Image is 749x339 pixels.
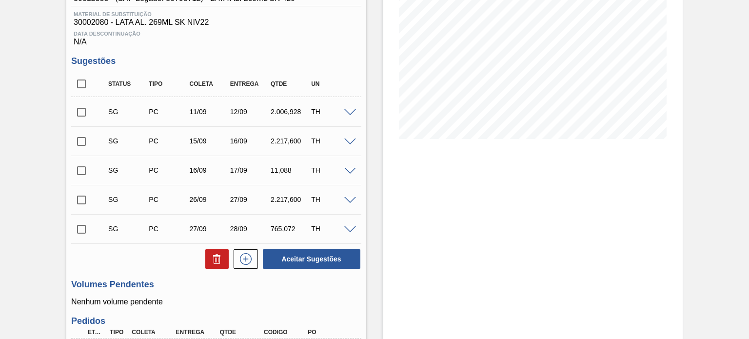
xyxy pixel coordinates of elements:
div: 27/09/2025 [228,196,272,203]
div: Entrega [174,329,222,336]
span: 30002080 - LATA AL. 269ML SK NIV22 [74,18,358,27]
div: Etapa [85,329,107,336]
div: Sugestão Criada [106,137,150,145]
div: TH [309,137,353,145]
div: 2.217,600 [268,196,313,203]
div: Coleta [129,329,177,336]
div: 12/09/2025 [228,108,272,116]
div: 2.217,600 [268,137,313,145]
div: Pedido de Compra [146,108,191,116]
span: Data Descontinuação [74,31,358,37]
div: 26/09/2025 [187,196,232,203]
div: Qtde [268,80,313,87]
button: Aceitar Sugestões [263,249,360,269]
h3: Pedidos [71,316,361,326]
div: Entrega [228,80,272,87]
div: 16/09/2025 [228,137,272,145]
div: 11,088 [268,166,313,174]
div: Sugestão Criada [106,225,150,233]
div: 15/09/2025 [187,137,232,145]
div: N/A [71,27,361,46]
div: 11/09/2025 [187,108,232,116]
div: Tipo [107,329,129,336]
div: Tipo [146,80,191,87]
div: Pedido de Compra [146,225,191,233]
div: Aceitar Sugestões [258,248,361,270]
div: 2.006,928 [268,108,313,116]
div: Sugestão Criada [106,166,150,174]
h3: Volumes Pendentes [71,279,361,290]
div: TH [309,166,353,174]
div: Qtde [217,329,266,336]
div: Nova sugestão [229,249,258,269]
h3: Sugestões [71,56,361,66]
div: Excluir Sugestões [200,249,229,269]
div: 765,072 [268,225,313,233]
p: Nenhum volume pendente [71,298,361,306]
div: 16/09/2025 [187,166,232,174]
div: Pedido de Compra [146,196,191,203]
div: Sugestão Criada [106,108,150,116]
div: Coleta [187,80,232,87]
div: PO [305,329,354,336]
div: TH [309,196,353,203]
div: Sugestão Criada [106,196,150,203]
span: Material de Substituição [74,11,358,17]
div: 17/09/2025 [228,166,272,174]
div: 28/09/2025 [228,225,272,233]
div: TH [309,108,353,116]
div: Pedido de Compra [146,166,191,174]
div: TH [309,225,353,233]
div: 27/09/2025 [187,225,232,233]
div: Status [106,80,150,87]
div: Pedido de Compra [146,137,191,145]
div: UN [309,80,353,87]
div: Código [261,329,310,336]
